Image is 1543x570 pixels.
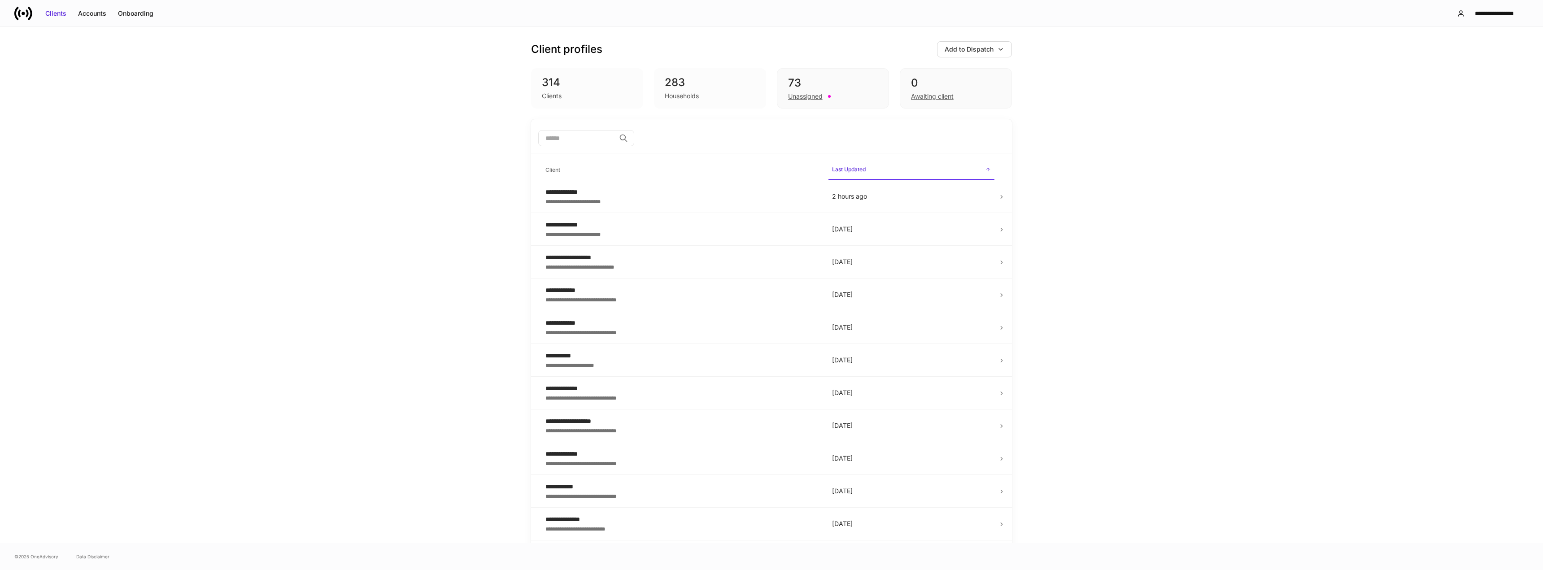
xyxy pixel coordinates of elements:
p: [DATE] [832,290,991,299]
p: [DATE] [832,323,991,332]
p: 2 hours ago [832,192,991,201]
div: 0Awaiting client [900,68,1012,109]
a: Data Disclaimer [76,553,109,560]
div: Unassigned [788,92,823,101]
div: Accounts [78,9,106,18]
p: [DATE] [832,225,991,234]
div: 73 [788,76,878,90]
div: 314 [542,75,632,90]
div: Clients [45,9,66,18]
p: [DATE] [832,388,991,397]
div: 283 [665,75,755,90]
h6: Client [545,165,560,174]
p: [DATE] [832,257,991,266]
div: 73Unassigned [777,68,889,109]
h3: Client profiles [531,42,602,57]
div: Households [665,91,699,100]
h6: Last Updated [832,165,866,174]
span: © 2025 OneAdvisory [14,553,58,560]
div: 0 [911,76,1001,90]
div: Onboarding [118,9,153,18]
p: [DATE] [832,356,991,365]
p: [DATE] [832,519,991,528]
p: [DATE] [832,421,991,430]
p: [DATE] [832,454,991,463]
p: [DATE] [832,487,991,496]
button: Onboarding [112,6,159,21]
div: Clients [542,91,562,100]
span: Client [542,161,821,179]
button: Add to Dispatch [937,41,1012,57]
span: Last Updated [828,161,994,180]
div: Add to Dispatch [945,45,994,54]
button: Accounts [72,6,112,21]
div: Awaiting client [911,92,954,101]
button: Clients [39,6,72,21]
